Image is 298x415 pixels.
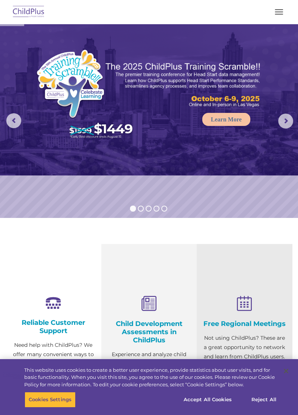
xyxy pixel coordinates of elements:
[180,392,236,408] button: Accept All Cookies
[107,320,191,344] h4: Child Development Assessments in ChildPlus
[202,320,287,328] h4: Free Regional Meetings
[241,392,287,408] button: Reject All
[11,340,96,406] p: Need help with ChildPlus? We offer many convenient ways to contact our amazing Customer Support r...
[107,350,191,406] p: Experience and analyze child assessments and Head Start data management in one system with zero c...
[24,367,277,389] div: This website uses cookies to create a better user experience, provide statistics about user visit...
[202,113,250,126] a: Learn More
[202,333,287,389] p: Not using ChildPlus? These are a great opportunity to network and learn from ChildPlus users. Fin...
[25,392,76,408] button: Cookies Settings
[11,319,96,335] h4: Reliable Customer Support
[278,363,294,379] button: Close
[11,3,46,21] img: ChildPlus by Procare Solutions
